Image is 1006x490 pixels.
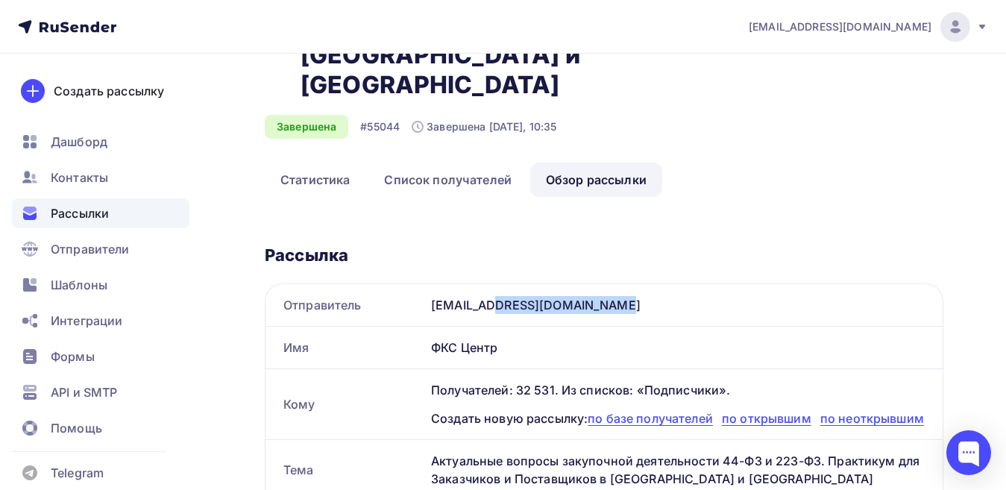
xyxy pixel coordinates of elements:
span: Города обучения: [104,204,201,217]
span: Шаблоны [51,276,107,294]
span: API и SMTP [51,383,117,401]
div: Рассылка [265,245,943,266]
div: #55044 [360,119,400,134]
strong: | [235,204,365,217]
a: Формы [12,342,189,371]
a: [GEOGRAPHIC_DATA] [235,204,362,217]
span: по неоткрывшим [820,411,924,426]
a: Отправители [12,234,189,264]
div: Завершена [265,115,348,139]
div: Имя [265,327,425,368]
a: [DOMAIN_NAME] [193,104,277,116]
img: Group_1.svg [216,11,254,63]
span: Отправители [51,240,130,258]
strong: | [231,204,234,217]
span: Формы [51,348,95,365]
span: [EMAIL_ADDRESS][DOMAIN_NAME] [749,19,931,34]
a: Единый Центр Повышения Квалификации [132,89,339,101]
strong: Приглашаем на обучение заказчиков и поставщиков на семинары по 44-ФЗ и 223-ФЗ в сентябре [14,154,456,186]
a: Обзор рассылки [530,163,662,197]
a: Сочи [201,204,231,217]
div: Отправитель [265,284,425,326]
span: Помощь [51,419,102,437]
div: - Loremip-dolorsi a consec adipis Elitsed doeiusmodtempor incididuntu l Etdolorema aliquaen admin... [34,242,436,337]
div: Создать рассылку [54,82,164,100]
div: ФКС Центр [425,327,943,368]
div: Кому [265,383,425,425]
a: Дашборд [12,127,189,157]
span: Telegram [51,464,104,482]
span: по открывшим [722,411,811,426]
span: Рассылки [51,204,109,222]
span: Контакты [51,169,108,186]
div: Получателей: 32 531. Из списков: «Подписчики». [431,381,925,399]
a: Статистика [265,163,365,197]
div: Завершена [DATE], 10:35 [412,119,556,134]
a: Рассылки [12,198,189,228]
a: [EMAIL_ADDRESS][DOMAIN_NAME] [749,12,988,42]
div: [EMAIL_ADDRESS][DOMAIN_NAME] [425,284,943,326]
div: Создать новую рассылку: [431,409,925,427]
a: Контакты [12,163,189,192]
span: Интеграции [51,312,122,330]
span: по базе получателей [588,411,713,426]
a: Шаблоны [12,270,189,300]
strong: [PERSON_NAME] [34,242,121,254]
span: Дашборд [51,133,107,151]
a: Список получателей [368,163,527,197]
